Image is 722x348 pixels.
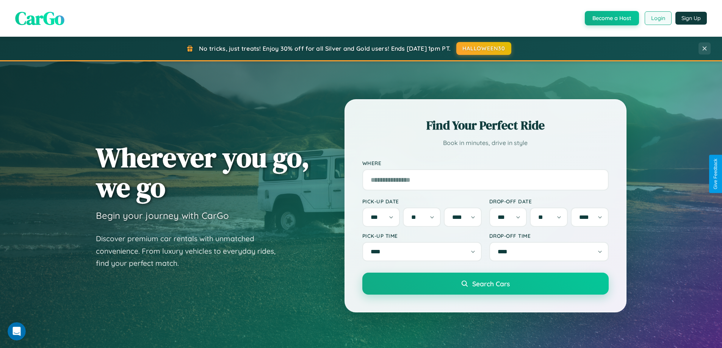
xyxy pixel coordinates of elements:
[456,42,511,55] button: HALLOWEEN30
[645,11,672,25] button: Login
[675,12,707,25] button: Sign Up
[489,233,609,239] label: Drop-off Time
[472,279,510,288] span: Search Cars
[585,11,639,25] button: Become a Host
[713,159,718,189] div: Give Feedback
[362,117,609,134] h2: Find Your Perfect Ride
[362,198,482,204] label: Pick-up Date
[15,6,64,31] span: CarGo
[96,233,285,270] p: Discover premium car rentals with unmatched convenience. From luxury vehicles to everyday rides, ...
[8,322,26,340] iframe: Intercom live chat
[199,45,451,52] span: No tricks, just treats! Enjoy 30% off for all Silver and Gold users! Ends [DATE] 1pm PT.
[362,137,609,148] p: Book in minutes, drive in style
[96,142,310,202] h1: Wherever you go, we go
[362,233,482,239] label: Pick-up Time
[362,273,609,295] button: Search Cars
[489,198,609,204] label: Drop-off Date
[362,160,609,166] label: Where
[96,210,229,221] h3: Begin your journey with CarGo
